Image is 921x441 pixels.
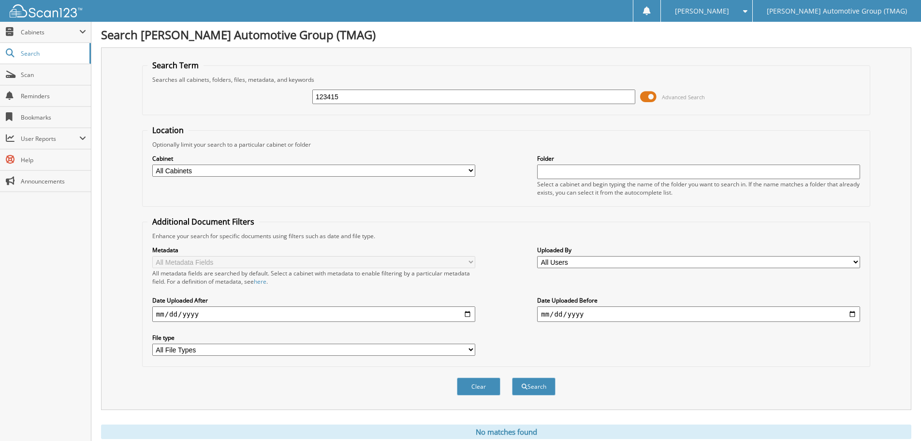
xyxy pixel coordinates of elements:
[101,27,911,43] h1: Search [PERSON_NAME] Automotive Group (TMAG)
[254,277,266,286] a: here
[21,177,86,185] span: Announcements
[537,296,860,304] label: Date Uploaded Before
[152,154,475,163] label: Cabinet
[147,140,865,149] div: Optionally limit your search to a particular cabinet or folder
[457,378,500,395] button: Clear
[152,306,475,322] input: start
[675,8,729,14] span: [PERSON_NAME]
[152,296,475,304] label: Date Uploaded After
[147,76,865,84] div: Searches all cabinets, folders, files, metadata, and keywords
[512,378,556,395] button: Search
[147,125,189,136] legend: Location
[101,425,911,439] div: No matches found
[152,334,475,342] label: File type
[152,269,475,286] div: All metadata fields are searched by default. Select a cabinet with metadata to enable filtering b...
[147,232,865,240] div: Enhance your search for specific documents using filters such as date and file type.
[21,49,85,58] span: Search
[21,28,79,36] span: Cabinets
[537,246,860,254] label: Uploaded By
[537,306,860,322] input: end
[662,93,705,101] span: Advanced Search
[767,8,907,14] span: [PERSON_NAME] Automotive Group (TMAG)
[21,92,86,100] span: Reminders
[152,246,475,254] label: Metadata
[537,180,860,197] div: Select a cabinet and begin typing the name of the folder you want to search in. If the name match...
[10,4,82,17] img: scan123-logo-white.svg
[147,216,259,227] legend: Additional Document Filters
[21,135,79,143] span: User Reports
[147,60,204,71] legend: Search Term
[537,154,860,163] label: Folder
[21,71,86,79] span: Scan
[21,113,86,122] span: Bookmarks
[21,156,86,164] span: Help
